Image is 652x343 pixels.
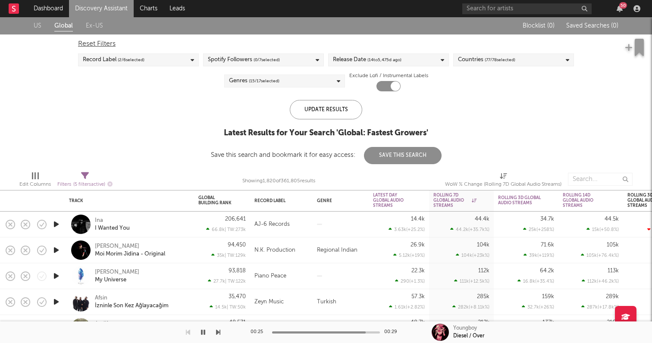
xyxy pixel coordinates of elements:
div: 50 [619,2,627,9]
div: Hip-Hop/Rap [313,315,369,341]
div: 159k [542,294,554,299]
div: Record Label [254,198,295,203]
label: Exclude Lofi / Instrumental Labels [349,71,428,81]
button: Saved Searches (0) [564,22,618,29]
span: ( 0 ) [611,23,618,29]
div: Filters [57,179,113,190]
div: Turkish [313,289,369,315]
div: Countries [458,55,515,65]
div: 105k [607,242,619,248]
span: Saved Searches [566,23,618,29]
div: Genres [229,76,279,86]
div: 34.7k [540,216,554,222]
div: Update Results [290,100,362,119]
span: ( 15 / 17 selected) [249,76,279,86]
a: My Universe [95,276,126,284]
div: 44.2k ( +35.7k % ) [450,227,489,232]
div: 94,450 [228,242,246,248]
div: 289k [606,294,619,299]
span: ( 5 filters active) [73,182,105,187]
a: Afsin [95,294,107,302]
input: Search for artists [462,3,592,14]
div: Rolling 7D Global Audio Streams [433,193,476,208]
div: WoW % Change (Rolling 7D Global Audio Streams) [445,168,561,193]
div: Zeyn Music [254,297,284,307]
div: WoW % Change (Rolling 7D Global Audio Streams) [445,179,561,190]
div: Rolling 3D Global Audio Streams [498,195,541,206]
div: 3.63k ( +25.2 % ) [389,227,425,232]
div: 104k ( +23k % ) [456,253,489,258]
div: 14.5k | TW: 50k [198,304,246,310]
a: [PERSON_NAME] [95,243,139,250]
div: 26.9k [411,242,425,248]
button: 50 [617,5,623,12]
div: 137k [542,320,554,325]
div: Release Date [333,55,401,65]
div: 112k ( +46.2k % ) [582,278,619,284]
input: Search... [568,173,633,186]
div: 14.4k [411,216,425,222]
div: 113k [608,268,619,274]
div: Record Label [83,55,144,65]
div: 111k ( +12.5k % ) [454,278,489,284]
div: Save this search and bookmark it for easy access: [211,152,442,158]
div: Edit Columns [19,179,51,190]
div: 1.61k ( +2.82 % ) [389,304,425,310]
div: Filters(5 filters active) [57,168,113,193]
div: 48.7k [411,320,425,325]
a: Moi Morim Jidina - Original [95,250,165,258]
div: 285k [477,294,489,299]
div: 00:29 [384,327,401,337]
div: Track [69,198,185,203]
a: İzninle Son Kez Ağlayacağim [95,302,169,310]
div: 105k ( +76.4k % ) [581,253,619,258]
div: Showing 1,820 of 361,805 results [242,176,315,186]
div: Edit Columns [19,168,51,193]
div: Diesel / Over [453,332,485,340]
span: ( 2 / 6 selected) [118,55,144,65]
div: 39k ( +119 % ) [523,253,554,258]
div: Youngboy [453,324,477,332]
div: 16.8k ( +35.4 % ) [517,278,554,284]
div: 64.2k [540,268,554,274]
div: Piano Peace [254,271,286,281]
div: Genre [317,198,360,203]
div: 206,641 [225,216,246,222]
div: Latest Day Global Audio Streams [373,193,412,208]
div: 25k ( +258 % ) [523,227,554,232]
span: ( 0 / 7 selected) [254,55,280,65]
div: 35,470 [229,294,246,299]
div: Spotify Followers [208,55,280,65]
div: 282k ( +8.11k % ) [452,304,489,310]
div: 48,571 [229,320,246,325]
div: 290 ( +1.3 % ) [395,278,425,284]
div: 104k [477,242,489,248]
button: Save This Search [364,147,442,164]
a: Ina [95,217,103,225]
a: Amiify [95,320,111,328]
div: I Wanted You [95,225,130,232]
div: 71.6k [541,242,554,248]
div: 00:25 [251,327,268,337]
span: Blocklist [523,23,555,29]
a: US [34,21,41,31]
div: Rolling 14D Global Audio Streams [563,193,606,208]
div: 27.7k | TW: 122k [198,278,246,284]
div: 66.8k | TW: 273k [198,227,246,232]
div: 57.3k [411,294,425,299]
div: 35k | TW: 129k [198,253,246,258]
div: Global Building Rank [198,195,233,206]
span: ( 77 / 78 selected) [485,55,515,65]
div: 93,818 [229,268,246,274]
div: Regional Indian [313,237,369,263]
span: ( 14 to 5,475 d ago) [367,55,401,65]
a: [PERSON_NAME] [95,268,139,276]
